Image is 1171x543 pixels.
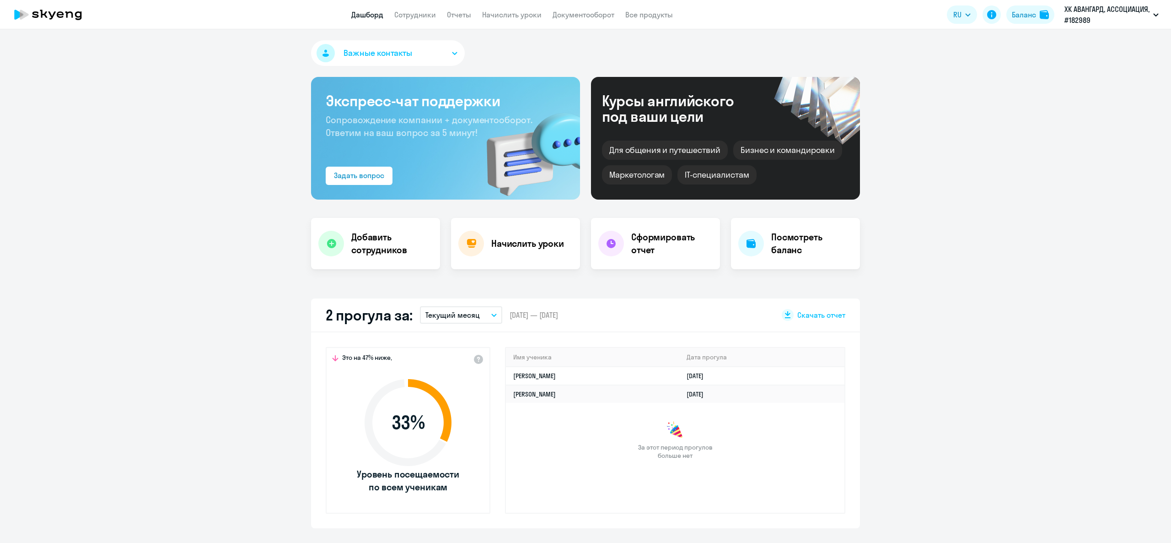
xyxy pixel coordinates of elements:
button: ХК АВАНГАРД, АССОЦИАЦИЯ, #182989 [1060,4,1163,26]
a: Дашборд [351,10,383,19]
a: [PERSON_NAME] [513,372,556,380]
th: Имя ученика [506,348,679,367]
div: Задать вопрос [334,170,384,181]
span: Уровень посещаемости по всем ученикам [355,468,461,494]
h4: Добавить сотрудников [351,231,433,256]
div: Для общения и путешествий [602,141,728,160]
div: IT-специалистам [677,165,756,185]
h4: Посмотреть баланс [771,231,853,256]
th: Дата прогула [679,348,844,367]
div: Курсы английского под ваши цели [602,93,758,124]
p: ХК АВАНГАРД, АССОЦИАЦИЯ, #182989 [1064,4,1150,26]
span: Это на 47% ниже, [342,353,392,364]
button: Задать вопрос [326,167,392,185]
a: Отчеты [447,10,471,19]
span: Важные контакты [344,47,412,59]
div: Баланс [1012,9,1036,20]
h4: Сформировать отчет [631,231,713,256]
span: Скачать отчет [797,310,845,320]
h2: 2 прогула за: [326,306,413,324]
a: [PERSON_NAME] [513,390,556,398]
img: balance [1040,10,1049,19]
a: Сотрудники [394,10,436,19]
span: [DATE] — [DATE] [510,310,558,320]
button: RU [947,5,977,24]
button: Балансbalance [1006,5,1054,24]
span: 33 % [355,412,461,434]
div: Бизнес и командировки [733,141,842,160]
p: Текущий месяц [425,310,480,320]
span: За этот период прогулов больше нет [637,443,714,460]
h4: Начислить уроки [491,237,564,250]
a: Начислить уроки [482,10,542,19]
a: [DATE] [687,390,711,398]
a: Документооборот [553,10,614,19]
button: Важные контакты [311,40,465,66]
a: Все продукты [625,10,673,19]
img: congrats [666,421,684,440]
img: bg-img [473,97,580,200]
h3: Экспресс-чат поддержки [326,92,565,110]
div: Маркетологам [602,165,672,185]
a: [DATE] [687,372,711,380]
span: Сопровождение компании + документооборот. Ответим на ваш вопрос за 5 минут! [326,114,532,138]
span: RU [953,9,962,20]
button: Текущий месяц [420,306,502,324]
